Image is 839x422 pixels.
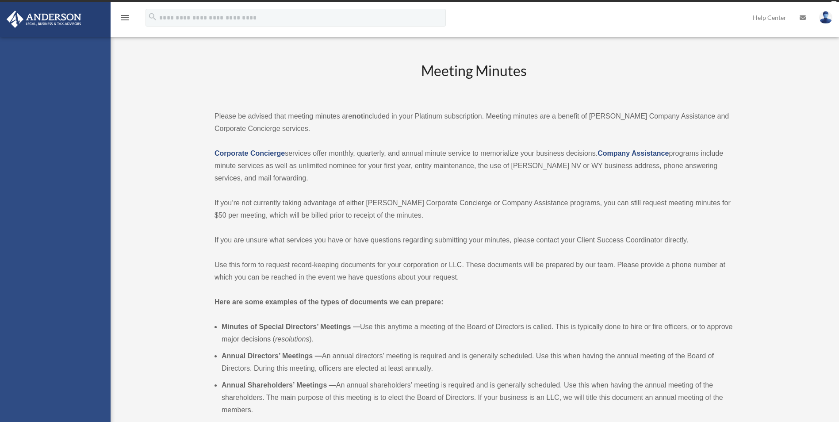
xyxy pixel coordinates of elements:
em: resolutions [275,335,309,343]
div: close [831,1,837,7]
p: Please be advised that meeting minutes are included in your Platinum subscription. Meeting minute... [215,110,733,135]
i: menu [119,12,130,23]
li: An annual directors’ meeting is required and is generally scheduled. Use this when having the ann... [222,350,733,375]
b: Annual Shareholders’ Meetings — [222,381,336,389]
a: menu [119,15,130,23]
b: Minutes of Special Directors’ Meetings — [222,323,360,330]
h2: Meeting Minutes [215,61,733,98]
strong: not [352,112,363,120]
li: An annual shareholders’ meeting is required and is generally scheduled. Use this when having the ... [222,379,733,416]
strong: Here are some examples of the types of documents we can prepare: [215,298,444,306]
p: Use this form to request record-keeping documents for your corporation or LLC. These documents wi... [215,259,733,284]
img: User Pic [819,11,832,24]
b: Annual Directors’ Meetings — [222,352,322,360]
p: services offer monthly, quarterly, and annual minute service to memorialize your business decisio... [215,147,733,184]
p: If you’re not currently taking advantage of either [PERSON_NAME] Corporate Concierge or Company A... [215,197,733,222]
i: search [148,12,157,22]
img: Anderson Advisors Platinum Portal [4,11,84,28]
p: If you are unsure what services you have or have questions regarding submitting your minutes, ple... [215,234,733,246]
a: Corporate Concierge [215,150,285,157]
li: Use this anytime a meeting of the Board of Directors is called. This is typically done to hire or... [222,321,733,345]
a: Company Assistance [598,150,669,157]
